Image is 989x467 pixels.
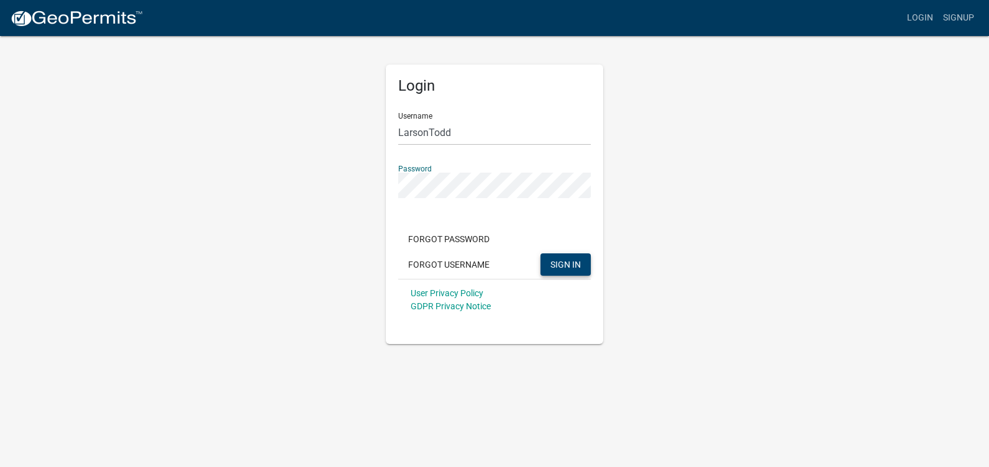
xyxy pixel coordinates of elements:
button: SIGN IN [540,253,591,276]
a: User Privacy Policy [411,288,483,298]
a: Signup [938,6,979,30]
a: GDPR Privacy Notice [411,301,491,311]
a: Login [902,6,938,30]
button: Forgot Username [398,253,499,276]
span: SIGN IN [550,259,581,269]
h5: Login [398,77,591,95]
button: Forgot Password [398,228,499,250]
